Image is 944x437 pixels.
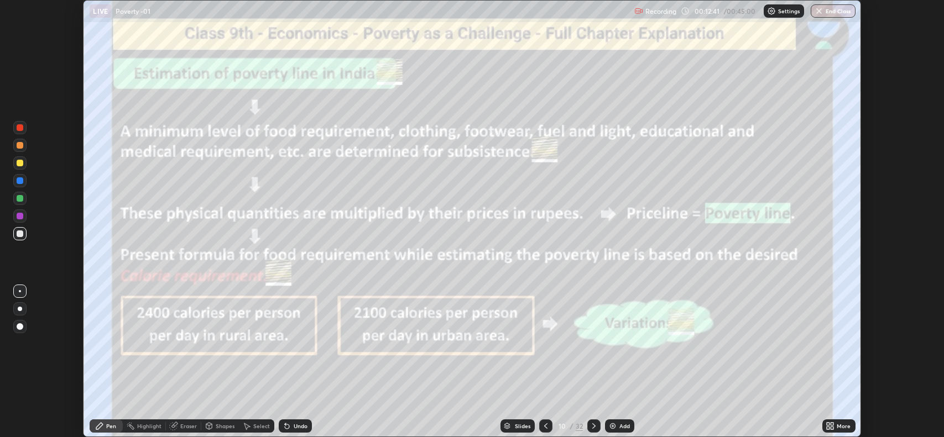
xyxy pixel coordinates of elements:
[180,423,197,429] div: Eraser
[93,7,108,15] p: LIVE
[767,7,776,15] img: class-settings-icons
[106,423,116,429] div: Pen
[216,423,234,429] div: Shapes
[557,423,568,429] div: 10
[608,422,617,430] img: add-slide-button
[619,423,630,429] div: Add
[576,421,583,431] div: 32
[645,7,676,15] p: Recording
[570,423,573,429] div: /
[253,423,270,429] div: Select
[815,7,823,15] img: end-class-cross
[811,4,856,18] button: End Class
[837,423,851,429] div: More
[634,7,643,15] img: recording.375f2c34.svg
[294,423,307,429] div: Undo
[116,7,150,15] p: Poverty -01
[137,423,161,429] div: Highlight
[515,423,530,429] div: Slides
[778,8,800,14] p: Settings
